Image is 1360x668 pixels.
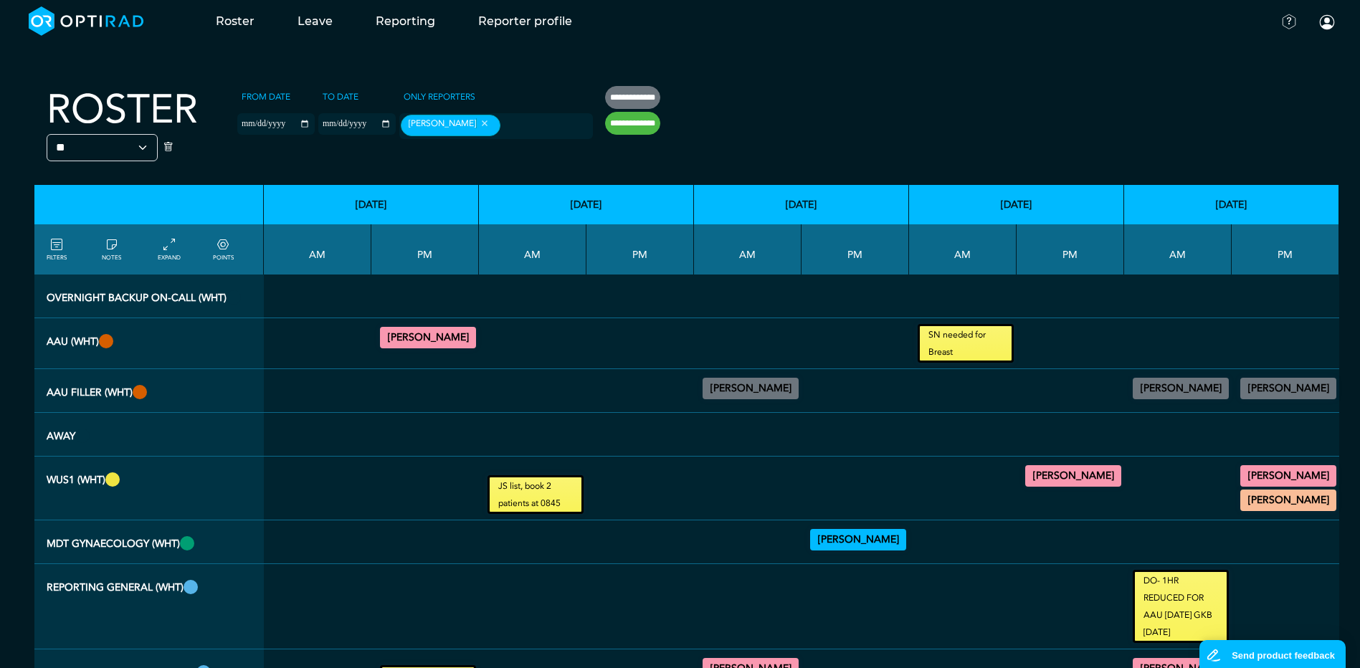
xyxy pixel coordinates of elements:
th: AM [1124,224,1232,275]
a: FILTERS [47,237,67,262]
th: [DATE] [909,185,1124,224]
summary: [PERSON_NAME] [1242,467,1334,485]
img: brand-opti-rad-logos-blue-and-white-d2f68631ba2948856bd03f2d395fb146ddc8fb01b4b6e9315ea85fa773367... [29,6,144,36]
th: PM [802,224,909,275]
summary: [PERSON_NAME] [1242,492,1334,509]
div: Gynaecology 14:00 - 17:00 [810,529,906,550]
div: US REP 16:30 - 17:00 [1240,490,1336,511]
div: General CT/General MRI/General XR 10:00 - 12:30 [703,378,799,399]
label: Only Reporters [399,86,480,108]
th: Overnight backup on-call (WHT) [34,275,264,318]
th: AAU FILLER (WHT) [34,369,264,413]
th: AM [479,224,586,275]
a: show/hide notes [102,237,121,262]
th: REPORTING GENERAL (WHT) [34,564,264,649]
small: SN needed for Breast [920,326,1012,361]
th: Away [34,413,264,457]
input: null [503,120,575,133]
th: PM [1232,224,1339,275]
th: PM [371,224,479,275]
summary: [PERSON_NAME] [382,329,474,346]
summary: [PERSON_NAME] [812,531,904,548]
button: Remove item: '066fdb4f-eb9d-4249-b3e9-c484ce7ef786' [476,118,493,128]
div: General US/US Gynaecology 14:00 - 16:30 [1240,465,1336,487]
h2: Roster [47,86,198,134]
th: PM [1017,224,1124,275]
div: CT Trauma & Urgent/MRI Trauma & Urgent 13:30 - 18:30 [380,327,476,348]
label: To date [318,86,363,108]
th: [DATE] [694,185,909,224]
small: DO- 1HR REDUCED FOR AAU [DATE] GKB [DATE] [1135,572,1227,641]
th: PM [586,224,694,275]
th: AM [909,224,1017,275]
th: WUS1 (WHT) [34,457,264,520]
label: From date [237,86,295,108]
small: JS list, book 2 patients at 0845 [490,477,581,512]
div: General US/US Gynaecology 14:00 - 16:30 [1240,378,1336,399]
th: AM [694,224,802,275]
th: AM [264,224,371,275]
summary: [PERSON_NAME] [705,380,796,397]
div: [PERSON_NAME] [401,115,500,136]
a: collapse/expand expected points [213,237,234,262]
th: AAU (WHT) [34,318,264,369]
summary: [PERSON_NAME] [1135,380,1227,397]
th: MDT GYNAECOLOGY (WHT) [34,520,264,564]
div: MRI Lead 10:30 - 11:30 [1133,378,1229,399]
div: US Gynaecology 14:00 - 17:00 [1025,465,1121,487]
th: [DATE] [1124,185,1339,224]
th: [DATE] [264,185,479,224]
summary: [PERSON_NAME] [1027,467,1119,485]
th: [DATE] [479,185,694,224]
summary: [PERSON_NAME] [1242,380,1334,397]
a: collapse/expand entries [158,237,181,262]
